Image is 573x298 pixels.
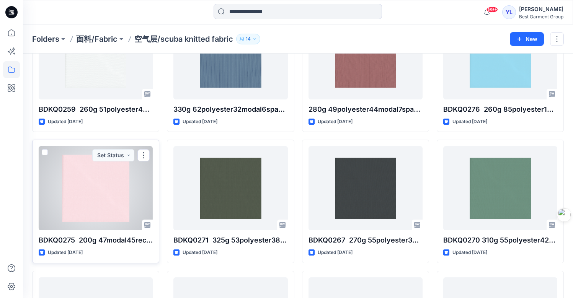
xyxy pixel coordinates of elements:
div: Best Garment Group [519,14,563,20]
a: BDKQ0276 260g 85polyester15spandex [443,15,557,99]
a: 面料/Fabric [76,34,118,44]
a: BDKQ0270 310g 55polyester42modal3spandex [443,146,557,230]
a: BDKQ0275 200g 47modal45recycle polyester8elastane [39,146,153,230]
p: 280g 49polyester44modal7spandex [309,104,423,115]
p: 14 [246,35,251,43]
p: Updated [DATE] [452,118,487,126]
p: 空气层/scuba knitted fabric [134,34,233,44]
a: BDKQ0271 325g 53polyester38modal9spandex [173,146,287,230]
p: BDKQ0270 310g 55polyester42modal3spandex [443,235,557,246]
div: [PERSON_NAME] [519,5,563,14]
p: BDKQ0267 270g 55polyester39rayon6elastane [309,235,423,246]
p: BDKQ0276 260g 85polyester15spandex [443,104,557,115]
a: BDKQ0259 260g 51polyester43modal6spandex [39,15,153,99]
p: BDKQ0275 200g 47modal45recycle polyester8elastane [39,235,153,246]
button: New [510,32,544,46]
div: YL [502,5,516,19]
p: Updated [DATE] [183,118,217,126]
p: Updated [DATE] [318,118,353,126]
a: Folders [32,34,59,44]
p: Updated [DATE] [452,249,487,257]
p: Updated [DATE] [48,118,83,126]
button: 14 [236,34,260,44]
span: 99+ [486,7,498,13]
p: BDKQ0271 325g 53polyester38modal9spandex [173,235,287,246]
a: 280g 49polyester44modal7spandex [309,15,423,99]
p: Updated [DATE] [183,249,217,257]
p: Updated [DATE] [318,249,353,257]
p: 330g 62polyester32modal6spandex [173,104,287,115]
a: 330g 62polyester32modal6spandex [173,15,287,99]
p: BDKQ0259 260g 51polyester43modal6spandex [39,104,153,115]
p: Updated [DATE] [48,249,83,257]
a: BDKQ0267 270g 55polyester39rayon6elastane [309,146,423,230]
